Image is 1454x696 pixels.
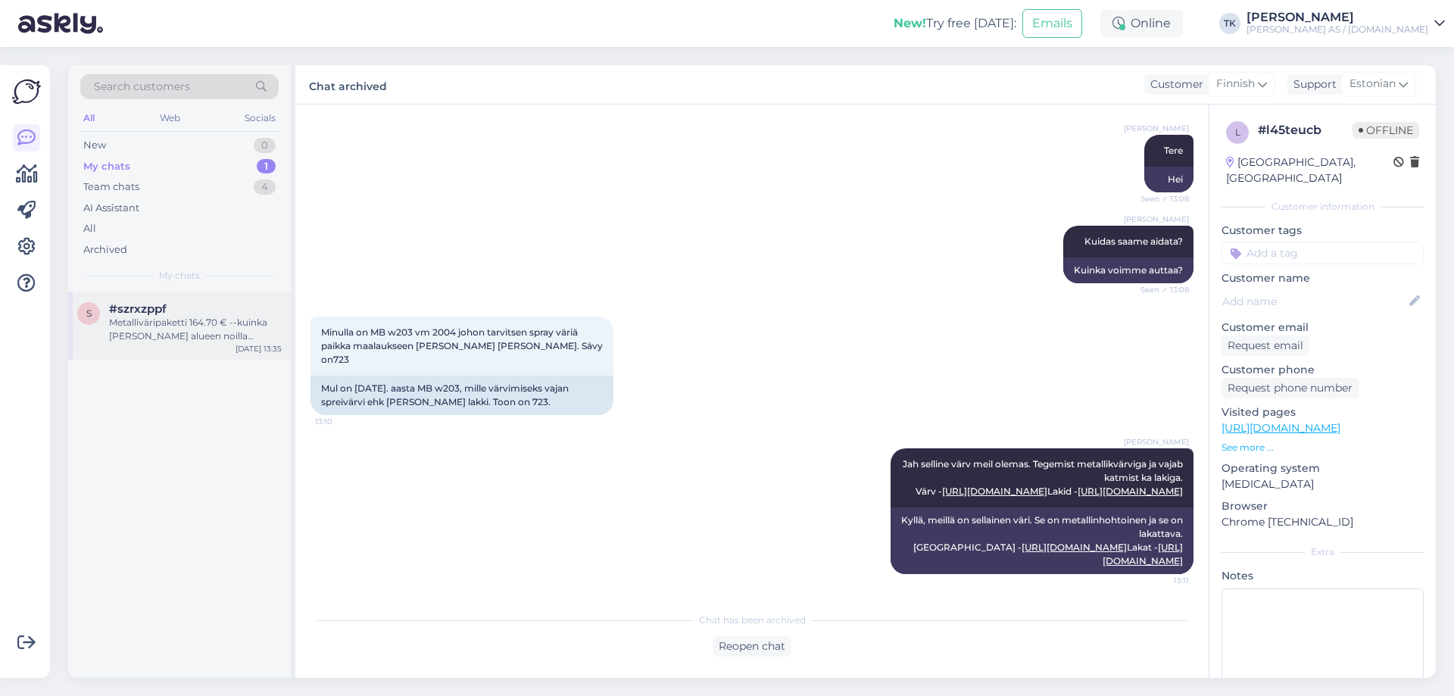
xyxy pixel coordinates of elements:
div: Customer [1144,76,1203,92]
p: [MEDICAL_DATA] [1222,476,1424,492]
div: # l45teucb [1258,121,1353,139]
div: [GEOGRAPHIC_DATA], [GEOGRAPHIC_DATA] [1226,154,1393,186]
span: Seen ✓ 13:08 [1132,284,1189,295]
span: Finnish [1216,76,1255,92]
div: Metalliväripaketti 164.70 € --kuinka [PERSON_NAME] alueen noilla välineillä saa maalattua? [109,316,282,343]
span: Seen ✓ 13:08 [1132,193,1189,204]
p: Notes [1222,568,1424,584]
div: TK [1219,13,1240,34]
p: Chrome [TECHNICAL_ID] [1222,514,1424,530]
span: My chats [159,269,200,282]
span: Tere [1164,145,1183,156]
div: Extra [1222,545,1424,559]
a: [PERSON_NAME][PERSON_NAME] AS / [DOMAIN_NAME] [1247,11,1445,36]
div: All [80,108,98,128]
img: Askly Logo [12,77,41,106]
span: l [1235,126,1240,138]
div: Kuinka voimme auttaa? [1063,257,1193,283]
div: Team chats [83,179,139,195]
div: All [83,221,96,236]
b: New! [894,16,926,30]
span: Minulla on MB w203 vm 2004 johon tarvitsen spray väriä paikka maalaukseen [PERSON_NAME] [PERSON_N... [321,326,605,365]
div: Request email [1222,336,1309,356]
div: Archived [83,242,127,257]
span: [PERSON_NAME] [1124,214,1189,225]
div: My chats [83,159,130,174]
div: Support [1287,76,1337,92]
p: Customer phone [1222,362,1424,378]
div: 1 [257,159,276,174]
input: Add name [1222,293,1406,310]
a: [URL][DOMAIN_NAME] [1078,485,1183,497]
div: Hei [1144,167,1193,192]
span: 13:11 [1132,575,1189,586]
div: Request phone number [1222,378,1359,398]
span: Jah selline värv meil olemas. Tegemist metallikvärviga ja vajab katmist ka lakiga. Värv - Lakid - [903,458,1185,497]
div: Online [1100,10,1183,37]
span: 13:10 [315,416,372,427]
span: Search customers [94,79,190,95]
p: Browser [1222,498,1424,514]
div: [PERSON_NAME] AS / [DOMAIN_NAME] [1247,23,1428,36]
div: 0 [254,138,276,153]
a: [URL][DOMAIN_NAME] [942,485,1047,497]
p: Customer email [1222,320,1424,336]
span: Kuidas saame aidata? [1084,236,1183,247]
div: Web [157,108,183,128]
div: Customer information [1222,200,1424,214]
p: Customer tags [1222,223,1424,239]
div: New [83,138,106,153]
button: Emails [1022,9,1082,38]
label: Chat archived [309,74,387,95]
a: [URL][DOMAIN_NAME] [1022,542,1127,553]
span: Offline [1353,122,1419,139]
div: [DATE] 13:35 [236,343,282,354]
div: [PERSON_NAME] [1247,11,1428,23]
p: Customer name [1222,270,1424,286]
div: 4 [254,179,276,195]
span: [PERSON_NAME] [1124,436,1189,448]
div: Reopen chat [713,636,791,657]
span: #szrxzppf [109,302,167,316]
p: Operating system [1222,460,1424,476]
p: Visited pages [1222,404,1424,420]
input: Add a tag [1222,242,1424,264]
div: Socials [242,108,279,128]
a: [URL][DOMAIN_NAME] [1222,421,1340,435]
span: [PERSON_NAME] [1124,123,1189,134]
div: Try free [DATE]: [894,14,1016,33]
div: AI Assistant [83,201,139,216]
div: Mul on [DATE]. aasta MB w203, mille värvimiseks vajan spreivärvi ehk [PERSON_NAME] lakki. Toon on... [310,376,613,415]
span: s [86,307,92,319]
div: Kyllä, meillä on sellainen väri. Se on metallinhohtoinen ja se on lakattava. [GEOGRAPHIC_DATA] - ... [891,507,1193,574]
p: See more ... [1222,441,1424,454]
span: Chat has been archived [699,613,806,627]
span: Estonian [1349,76,1396,92]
